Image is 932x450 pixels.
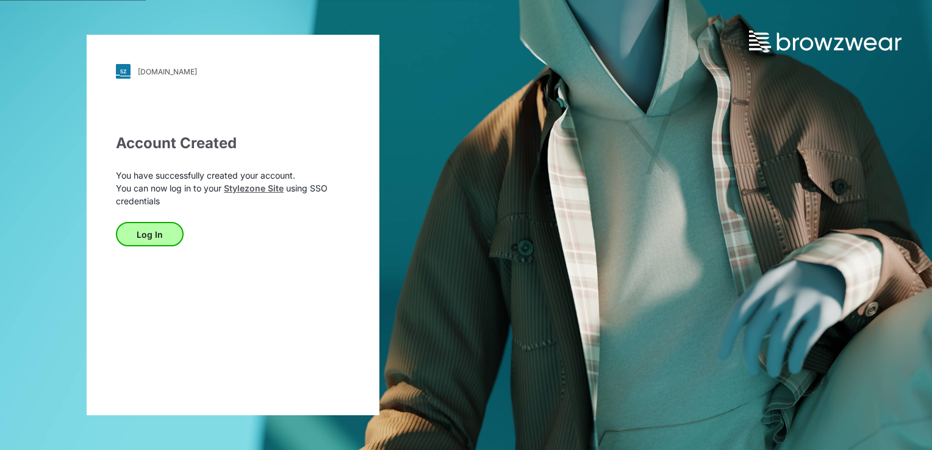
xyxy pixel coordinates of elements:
div: Account Created [116,132,350,154]
button: Log In [116,222,184,246]
img: svg+xml;base64,PHN2ZyB3aWR0aD0iMjgiIGhlaWdodD0iMjgiIHZpZXdCb3g9IjAgMCAyOCAyOCIgZmlsbD0ibm9uZSIgeG... [116,64,131,79]
div: [DOMAIN_NAME] [138,67,197,76]
a: [DOMAIN_NAME] [116,64,350,79]
a: Stylezone Site [224,183,284,193]
p: You can now log in to your using SSO credentials [116,182,350,207]
img: browzwear-logo.73288ffb.svg [749,30,902,52]
p: You have successfully created your account. [116,169,350,182]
